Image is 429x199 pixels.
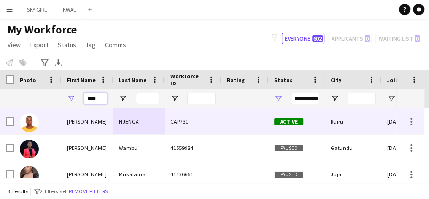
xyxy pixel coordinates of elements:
[54,39,80,51] a: Status
[4,39,24,51] a: View
[61,135,113,161] div: [PERSON_NAME]
[61,161,113,187] div: [PERSON_NAME]
[113,161,165,187] div: Mukalama
[53,57,64,68] app-action-btn: Export XLSX
[20,140,39,158] img: Joan Wambui
[40,188,67,195] span: 2 filters set
[325,135,381,161] div: Gatundu
[67,94,75,103] button: Open Filter Menu
[165,108,221,134] div: CAP731
[348,93,376,104] input: City Filter Input
[387,94,396,103] button: Open Filter Menu
[84,93,107,104] input: First Name Filter Input
[67,186,110,197] button: Remove filters
[19,0,55,19] button: SKY GIRL
[227,76,245,83] span: Rating
[331,76,341,83] span: City
[282,33,324,44] button: Everyone602
[274,118,303,125] span: Active
[58,41,76,49] span: Status
[113,135,165,161] div: Wambui
[165,135,221,161] div: 41559984
[20,76,36,83] span: Photo
[274,145,303,152] span: Paused
[170,73,204,87] span: Workforce ID
[20,113,39,132] img: JOAN NJENGA
[325,108,381,134] div: Ruiru
[274,94,283,103] button: Open Filter Menu
[30,41,49,49] span: Export
[119,76,146,83] span: Last Name
[119,94,127,103] button: Open Filter Menu
[113,108,165,134] div: NJENGA
[187,93,216,104] input: Workforce ID Filter Input
[61,108,113,134] div: [PERSON_NAME]
[274,171,303,178] span: Paused
[274,76,292,83] span: Status
[39,57,50,68] app-action-btn: Advanced filters
[8,23,77,37] span: My Workforce
[170,94,179,103] button: Open Filter Menu
[55,0,84,19] button: KWAL
[325,161,381,187] div: Juja
[331,94,339,103] button: Open Filter Menu
[26,39,52,51] a: Export
[312,35,323,42] span: 602
[105,41,126,49] span: Comms
[82,39,99,51] a: Tag
[165,161,221,187] div: 41136661
[101,39,130,51] a: Comms
[8,41,21,49] span: View
[67,76,96,83] span: First Name
[86,41,96,49] span: Tag
[387,76,405,83] span: Joined
[20,166,39,185] img: Joanne Mukalama
[136,93,159,104] input: Last Name Filter Input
